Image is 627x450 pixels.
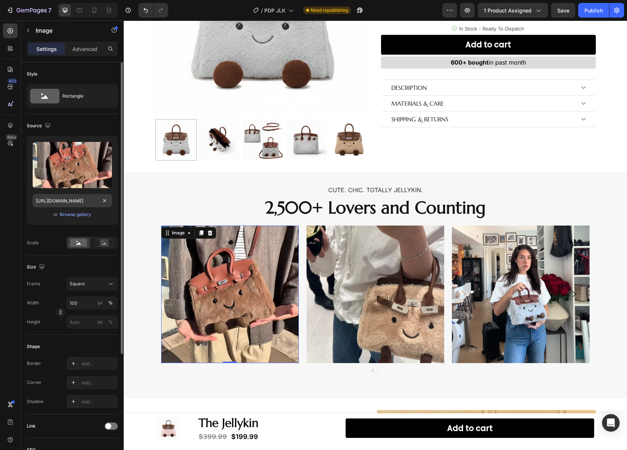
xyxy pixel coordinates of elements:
button: px [106,299,115,307]
button: Dot [248,348,250,351]
button: Browse gallery [59,211,91,218]
div: Border [27,360,41,367]
div: Style [27,71,37,77]
img: 28.png [37,205,175,343]
div: px [98,300,103,306]
p: Image [36,26,98,35]
button: 7 [3,3,55,18]
button: 1 product assigned [478,3,548,18]
button: Carousel Next Arrow [233,116,240,123]
span: Need republishing [311,7,348,14]
p: Settings [36,45,57,53]
button: % [96,318,105,326]
button: % [96,299,105,307]
span: 1 product assigned [484,7,532,14]
div: Beta [6,134,18,140]
button: Publish [578,3,609,18]
p: SHIPPING & RETURNS [268,94,325,104]
div: Add... [81,361,116,367]
div: % [108,300,113,306]
p: Cute. Chic. Totally Jellykin. [1,164,503,175]
button: Save [551,3,575,18]
div: px [98,319,103,325]
iframe: Design area [124,21,627,450]
span: Square [70,281,85,287]
span: Save [557,7,569,14]
button: Dot [253,348,256,351]
button: Square [66,277,118,290]
div: Rectangle [62,88,107,105]
p: DESCRIPTION [268,62,303,73]
p: Advanced [72,45,97,53]
strong: Add to cart [323,401,369,415]
div: Undo/Redo [138,3,168,18]
strong: Add to cart [342,17,387,31]
button: <strong>Add to cart</strong> [257,14,472,34]
input: px% [66,315,118,329]
button: px [106,318,115,326]
span: In Stock - Ready To Dispatch [336,5,401,11]
img: preview-image [33,142,112,188]
div: Add... [81,380,116,386]
div: Source [27,121,52,131]
div: Browse gallery [60,211,91,218]
div: Open Intercom Messenger [602,414,620,432]
span: or [54,210,58,219]
div: Scale [27,239,39,246]
div: 450 [7,78,18,84]
strong: 600+ bought [327,38,365,45]
input: https://example.com/image.jpg [33,194,112,207]
label: Frame [27,281,40,287]
div: Publish [584,7,603,14]
span: PDP JLK [264,7,286,14]
button: Carousel Next Arrow [440,263,460,284]
button: <strong>Add to cart</strong> [222,398,471,418]
label: Width [27,300,39,306]
div: Corner [27,379,41,386]
span: / [261,7,263,14]
div: Shape [27,343,40,350]
img: 24_83cf8ed1-6a8c-46a6-9ab0-ea921b78fd9b.png [183,205,320,343]
div: % [108,319,113,325]
input: px% [66,296,118,310]
p: Materials & CARE [268,78,320,88]
p: in past month [258,37,471,47]
div: Link [27,423,36,429]
img: 16_f51976b4-962b-4f90-998f-07488a311f38.png [328,205,466,343]
label: Height [27,319,40,325]
button: Carousel Back Arrow [37,116,45,123]
div: Image [47,209,62,216]
div: Add... [81,399,116,405]
div: Shadow [27,398,44,405]
p: 7 [48,6,51,15]
div: Size [27,262,46,272]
